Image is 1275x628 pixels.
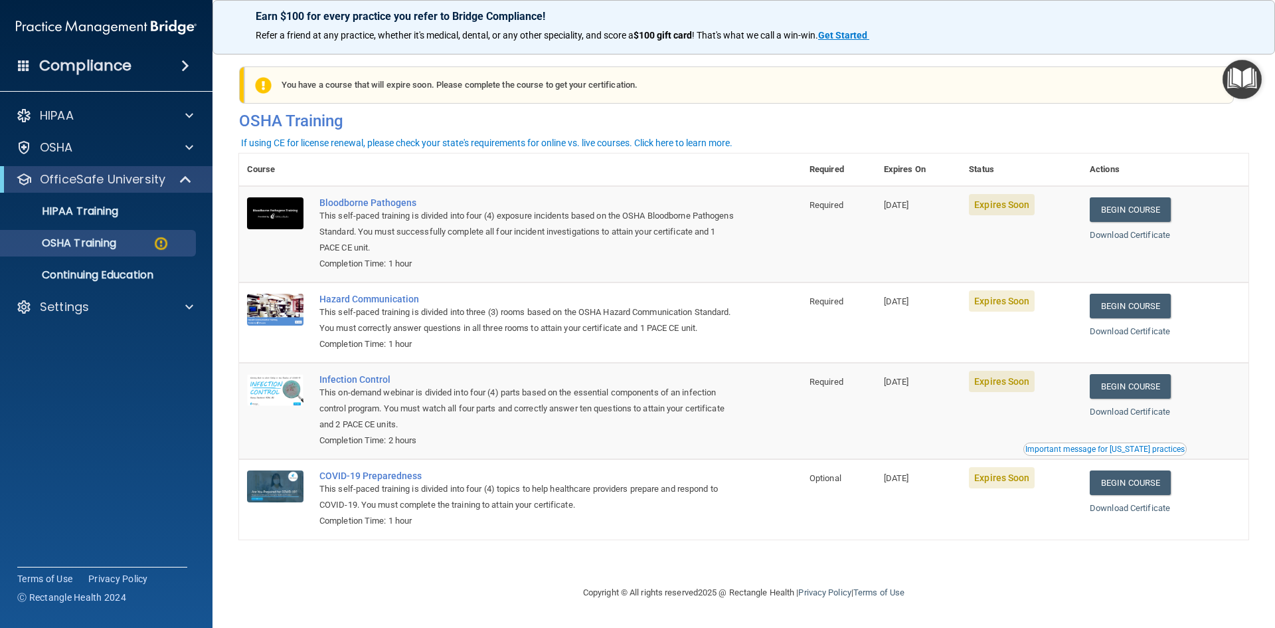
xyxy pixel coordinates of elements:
[884,296,909,306] span: [DATE]
[1082,154,1248,186] th: Actions
[969,371,1035,392] span: Expires Soon
[244,66,1234,104] div: You have a course that will expire soon. Please complete the course to get your certification.
[40,108,74,124] p: HIPAA
[16,108,193,124] a: HIPAA
[239,136,734,150] button: If using CE for license renewal, please check your state's requirements for online vs. live cours...
[16,299,193,315] a: Settings
[17,591,126,604] span: Ⓒ Rectangle Health 2024
[809,296,843,306] span: Required
[692,30,818,41] span: ! That's what we call a win-win.
[39,56,131,75] h4: Compliance
[798,587,851,597] a: Privacy Policy
[319,385,735,433] div: This on-demand webinar is divided into four (4) parts based on the essential components of an inf...
[17,572,72,585] a: Terms of Use
[818,30,867,41] strong: Get Started
[153,235,169,252] img: warning-circle.0cc9ac19.png
[1090,326,1170,336] a: Download Certificate
[876,154,961,186] th: Expires On
[16,171,193,187] a: OfficeSafe University
[884,200,909,210] span: [DATE]
[40,171,165,187] p: OfficeSafe University
[319,208,735,256] div: This self-paced training is divided into four (4) exposure incidents based on the OSHA Bloodborne...
[16,14,197,41] img: PMB logo
[1090,230,1170,240] a: Download Certificate
[809,473,841,483] span: Optional
[884,377,909,387] span: [DATE]
[853,587,904,597] a: Terms of Use
[319,197,735,208] a: Bloodborne Pathogens
[1090,471,1171,495] a: Begin Course
[1023,443,1187,456] button: Read this if you are a dental practitioner in the state of CA
[256,10,1232,23] p: Earn $100 for every practice you refer to Bridge Compliance!
[1025,445,1185,453] div: Important message for [US_STATE] practices
[239,112,1248,130] h4: OSHA Training
[241,138,732,148] div: If using CE for license renewal, please check your state's requirements for online vs. live cours...
[319,304,735,336] div: This self-paced training is divided into three (3) rooms based on the OSHA Hazard Communication S...
[319,294,735,304] a: Hazard Communication
[88,572,148,585] a: Privacy Policy
[969,194,1035,215] span: Expires Soon
[501,572,986,614] div: Copyright © All rights reserved 2025 @ Rectangle Health | |
[634,30,692,41] strong: $100 gift card
[969,290,1035,312] span: Expires Soon
[319,336,735,352] div: Completion Time: 1 hour
[969,467,1035,488] span: Expires Soon
[319,256,735,272] div: Completion Time: 1 hour
[319,471,735,481] a: COVID-19 Preparedness
[961,154,1082,186] th: Status
[319,374,735,385] a: Infection Control
[1090,503,1170,513] a: Download Certificate
[319,513,735,529] div: Completion Time: 1 hour
[40,299,89,315] p: Settings
[319,433,735,449] div: Completion Time: 2 hours
[809,377,843,387] span: Required
[818,30,869,41] a: Get Started
[1223,60,1262,99] button: Open Resource Center
[239,154,311,186] th: Course
[1090,197,1171,222] a: Begin Course
[9,268,190,282] p: Continuing Education
[1090,407,1170,417] a: Download Certificate
[256,30,634,41] span: Refer a friend at any practice, whether it's medical, dental, or any other speciality, and score a
[255,77,272,94] img: exclamation-circle-solid-warning.7ed2984d.png
[9,205,118,218] p: HIPAA Training
[1090,294,1171,318] a: Begin Course
[9,237,116,250] p: OSHA Training
[16,140,193,156] a: OSHA
[1090,374,1171,399] a: Begin Course
[809,200,843,210] span: Required
[40,140,73,156] p: OSHA
[802,154,876,186] th: Required
[319,481,735,513] div: This self-paced training is divided into four (4) topics to help healthcare providers prepare and...
[884,473,909,483] span: [DATE]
